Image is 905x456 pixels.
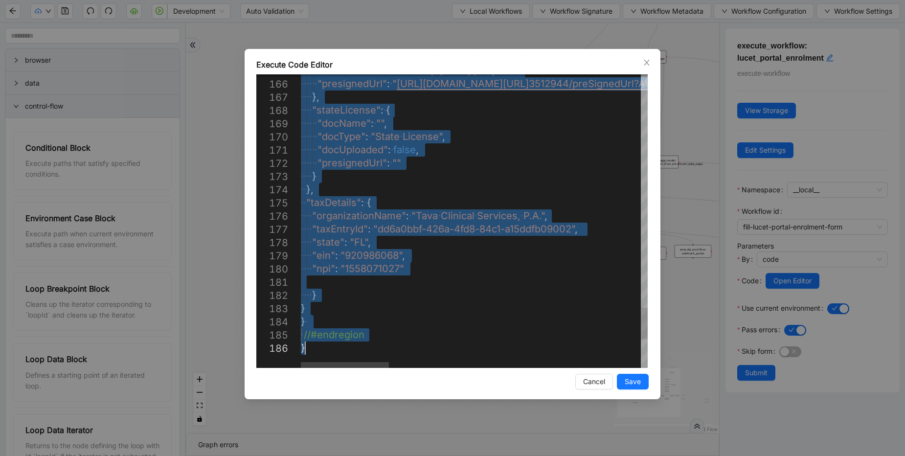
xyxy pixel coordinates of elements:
[306,143,309,157] span: ·‌
[256,183,288,197] div: 174
[520,209,523,223] span: ·‌
[409,209,412,223] span: ·‌
[304,289,307,302] span: ·‌
[301,302,305,314] span: }
[371,117,374,129] span: :
[306,262,309,275] span: ·‌
[256,236,288,250] div: 178
[411,210,438,222] span: "Tava
[312,236,344,248] span: "state"
[309,249,312,262] span: ·‌
[386,104,390,116] span: {
[301,316,305,327] span: }
[309,209,312,223] span: ·‌
[256,78,288,91] div: 166
[312,289,317,301] span: }
[529,78,812,90] span: 3512944/preSignedUrl?AWSAccessKeyId=AKIA2XS7X65OBA
[301,91,304,104] span: ·‌
[368,223,371,235] span: :
[306,249,309,262] span: ·‌
[306,197,361,208] span: "taxDetails"
[340,263,404,274] span: "1558071027"
[403,131,442,142] span: License"
[309,236,312,249] span: ·‌
[306,130,309,143] span: ·‌
[301,117,304,130] span: ·‌
[304,130,307,143] span: ·‌
[390,77,393,91] span: ·‌
[256,117,288,131] div: 169
[306,157,309,170] span: ·‌
[438,209,441,223] span: ·‌
[365,131,368,142] span: :
[344,236,347,248] span: :
[256,131,288,144] div: 170
[317,78,387,90] span: "presignedUrl"
[309,262,312,275] span: ·‌
[441,210,475,222] span: Clinical
[304,196,307,209] span: ·‌
[301,157,304,170] span: ·‌
[384,117,387,129] span: ,
[315,143,317,157] span: ·‌
[617,374,649,389] button: Save
[373,223,575,235] span: "dd6a0bbf-426a-4fd8-84c1-a15ddfb09002"
[256,276,288,289] div: 181
[256,144,288,157] div: 171
[301,130,304,143] span: ·‌
[317,117,371,129] span: "docName"
[304,249,307,262] span: ·‌
[301,236,304,249] span: ·‌
[301,249,304,262] span: ·‌
[315,117,317,130] span: ·‌
[340,250,402,261] span: "920986068"
[301,196,304,209] span: ·‌
[376,117,384,129] span: ""
[304,223,307,236] span: ·‌
[309,170,312,183] span: ·‌
[256,104,288,117] div: 168
[388,144,391,156] span: :
[309,289,312,302] span: ·‌
[361,197,364,208] span: :
[304,91,307,104] span: ·‌
[256,316,288,329] div: 184
[312,104,381,116] span: "stateLicense"
[523,210,544,222] span: P.A."
[301,143,304,157] span: ·‌
[392,78,397,90] span: "
[301,223,304,236] span: ·‌
[256,157,288,170] div: 172
[309,77,312,91] span: ·‌
[305,315,308,328] span: ·‌
[306,170,309,183] span: ·‌
[315,157,317,170] span: ·‌
[643,59,651,67] span: close
[304,143,307,157] span: ·‌
[306,223,309,236] span: ·‌
[312,210,406,222] span: "organizationName"
[335,250,338,261] span: :
[475,209,477,223] span: ·‌
[387,157,390,169] span: :
[312,117,315,130] span: ·‌
[384,104,386,117] span: ·‌
[390,157,393,170] span: ·‌
[301,262,304,275] span: ·‌
[256,289,288,302] div: 182
[309,143,312,157] span: ·‌
[256,250,288,263] div: 179
[477,210,520,222] span: Services,
[368,236,371,248] span: ,
[350,236,368,248] span: "FL"
[256,302,288,316] div: 183
[381,104,384,116] span: :
[309,223,312,236] span: ·‌
[423,78,529,90] span: [DOMAIN_NAME][URL]
[306,91,309,104] span: ·‌
[312,143,315,157] span: ·‌
[391,143,394,157] span: ·‌
[575,374,613,389] button: Cancel
[312,223,368,235] span: "taxEntryId"
[315,130,317,143] span: ·‌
